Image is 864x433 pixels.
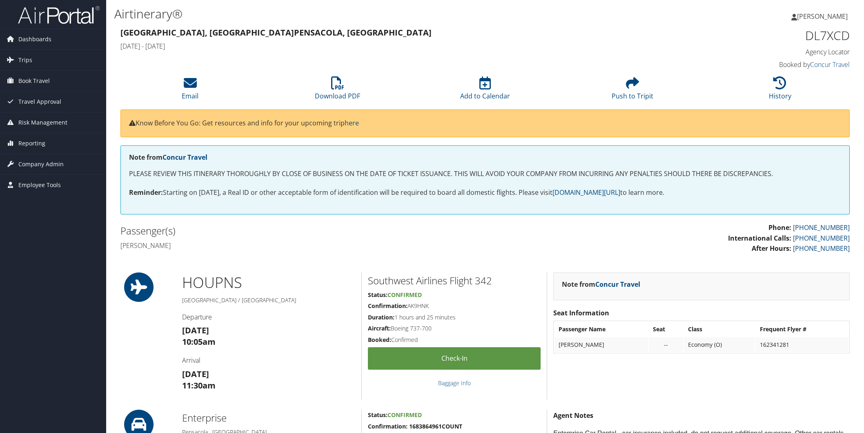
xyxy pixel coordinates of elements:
[553,308,609,317] strong: Seat Information
[368,411,387,419] strong: Status:
[595,280,640,289] a: Concur Travel
[18,5,100,25] img: airportal-logo.png
[797,12,848,21] span: [PERSON_NAME]
[345,118,359,127] a: here
[182,296,355,304] h5: [GEOGRAPHIC_DATA] / [GEOGRAPHIC_DATA]
[756,337,848,352] td: 162341281
[114,5,609,22] h1: Airtinerary®
[368,336,391,344] strong: Booked:
[182,81,198,100] a: Email
[562,280,640,289] strong: Note from
[460,81,510,100] a: Add to Calendar
[810,60,850,69] a: Concur Travel
[18,175,61,195] span: Employee Tools
[129,118,841,129] p: Know Before You Go: Get resources and info for your upcoming trip
[182,325,209,336] strong: [DATE]
[18,112,67,133] span: Risk Management
[368,313,394,321] strong: Duration:
[129,187,841,198] p: Starting on [DATE], a Real ID or other acceptable form of identification will be required to boar...
[315,81,360,100] a: Download PDF
[768,223,791,232] strong: Phone:
[163,153,207,162] a: Concur Travel
[120,27,432,38] strong: [GEOGRAPHIC_DATA], [GEOGRAPHIC_DATA] Pensacola, [GEOGRAPHIC_DATA]
[387,291,422,299] span: Confirmed
[368,302,541,310] h5: AK9HNK
[368,302,408,310] strong: Confirmation:
[182,272,355,293] h1: HOU PNS
[368,291,387,299] strong: Status:
[368,274,541,288] h2: Southwest Airlines Flight 342
[438,379,471,387] a: Baggage Info
[554,337,648,352] td: [PERSON_NAME]
[182,312,355,321] h4: Departure
[18,92,61,112] span: Travel Approval
[387,411,422,419] span: Confirmed
[653,341,679,348] div: --
[554,322,648,337] th: Passenger Name
[793,234,850,243] a: [PHONE_NUMBER]
[120,42,664,51] h4: [DATE] - [DATE]
[752,244,791,253] strong: After Hours:
[182,368,209,379] strong: [DATE]
[182,380,216,391] strong: 11:30am
[368,336,541,344] h5: Confirmed
[677,27,850,44] h1: DL7XCD
[129,153,207,162] strong: Note from
[791,4,856,29] a: [PERSON_NAME]
[769,81,791,100] a: History
[793,244,850,253] a: [PHONE_NUMBER]
[793,223,850,232] a: [PHONE_NUMBER]
[368,347,541,370] a: Check-in
[182,356,355,365] h4: Arrival
[18,133,45,154] span: Reporting
[684,322,755,337] th: Class
[677,60,850,69] h4: Booked by
[677,47,850,56] h4: Agency Locator
[368,313,541,321] h5: 1 hours and 25 minutes
[18,50,32,70] span: Trips
[368,422,462,430] strong: Confirmation: 1683864961COUNT
[18,154,64,174] span: Company Admin
[684,337,755,352] td: Economy (O)
[368,324,391,332] strong: Aircraft:
[129,169,841,179] p: PLEASE REVIEW THIS ITINERARY THOROUGHLY BY CLOSE OF BUSINESS ON THE DATE OF TICKET ISSUANCE. THIS...
[612,81,653,100] a: Push to Tripit
[756,322,848,337] th: Frequent Flyer #
[120,241,479,250] h4: [PERSON_NAME]
[553,411,593,420] strong: Agent Notes
[18,71,50,91] span: Book Travel
[120,224,479,238] h2: Passenger(s)
[182,411,355,425] h2: Enterprise
[728,234,791,243] strong: International Calls:
[129,188,163,197] strong: Reminder:
[18,29,51,49] span: Dashboards
[368,324,541,333] h5: Boeing 737-700
[552,188,620,197] a: [DOMAIN_NAME][URL]
[649,322,684,337] th: Seat
[182,336,216,347] strong: 10:05am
